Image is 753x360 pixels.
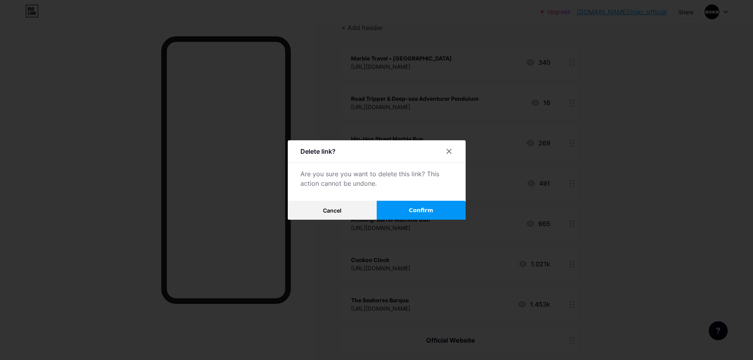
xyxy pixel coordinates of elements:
[300,147,336,156] div: Delete link?
[288,201,377,220] button: Cancel
[323,207,342,214] span: Cancel
[300,169,453,188] div: Are you sure you want to delete this link? This action cannot be undone.
[377,201,466,220] button: Confirm
[409,206,433,215] span: Confirm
